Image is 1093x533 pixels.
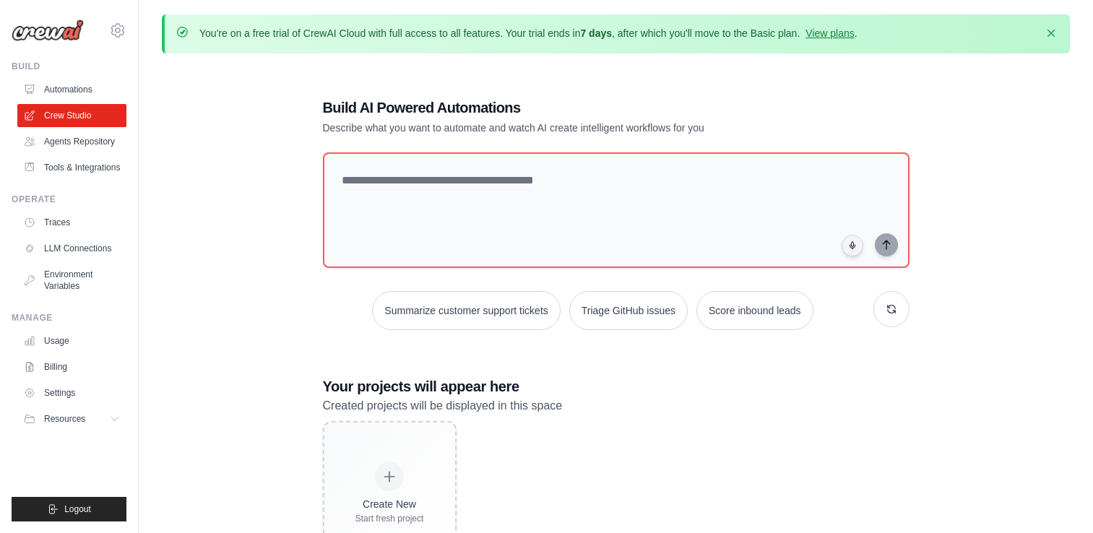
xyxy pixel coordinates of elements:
button: Get new suggestions [873,291,910,327]
button: Resources [17,407,126,430]
img: Logo [12,19,84,41]
div: Create New [355,497,424,511]
button: Triage GitHub issues [569,291,688,330]
span: Logout [64,503,91,515]
div: Manage [12,312,126,324]
p: You're on a free trial of CrewAI Cloud with full access to all features. Your trial ends in , aft... [199,26,857,40]
button: Click to speak your automation idea [842,235,863,256]
div: Build [12,61,126,72]
a: Billing [17,355,126,378]
h3: Your projects will appear here [323,376,910,396]
a: Traces [17,211,126,234]
a: Tools & Integrations [17,156,126,179]
a: Crew Studio [17,104,126,127]
span: Resources [44,413,85,425]
a: LLM Connections [17,237,126,260]
p: Created projects will be displayed in this space [323,396,910,415]
a: Settings [17,381,126,404]
strong: 7 days [580,27,612,39]
a: Automations [17,78,126,101]
div: Start fresh project [355,513,424,524]
button: Score inbound leads [696,291,813,330]
div: Operate [12,194,126,205]
p: Describe what you want to automate and watch AI create intelligent workflows for you [323,121,808,135]
a: View plans [805,27,854,39]
button: Summarize customer support tickets [372,291,560,330]
button: Logout [12,497,126,521]
a: Environment Variables [17,263,126,298]
a: Agents Repository [17,130,126,153]
a: Usage [17,329,126,352]
h1: Build AI Powered Automations [323,97,808,118]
